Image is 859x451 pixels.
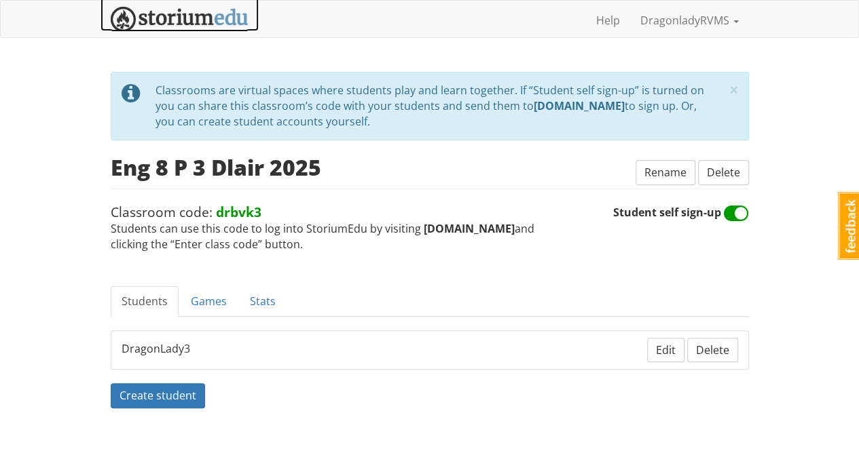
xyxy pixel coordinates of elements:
button: Edit [647,338,684,363]
strong: [DOMAIN_NAME] [424,221,515,236]
span: DragonLady3 [122,341,190,357]
span: Delete [696,342,729,357]
button: Delete [687,338,738,363]
strong: [DOMAIN_NAME] [534,98,625,113]
span: Students can use this code to log into StoriumEdu by visiting and clicking the “Enter class code”... [111,203,613,252]
strong: drbvk3 [216,203,261,221]
button: Rename [636,160,695,185]
h2: Eng 8 P 3 Dlair 2025 [111,155,321,179]
span: Delete [707,165,740,180]
span: Student self sign-up [613,205,749,220]
span: Create student [120,388,196,403]
span: Edit [656,342,676,357]
a: DragonladyRVMS [630,3,749,37]
button: Delete [698,160,749,185]
img: StoriumEDU [111,7,249,32]
a: Games [180,286,238,317]
div: Classrooms are virtual spaces where students play and learn together. If “Student self sign-up” i... [156,83,725,130]
button: Create student [111,383,205,408]
span: Classroom code: [111,203,261,221]
span: Rename [644,165,687,180]
span: × [729,78,739,100]
a: Help [586,3,630,37]
a: Stats [239,286,287,317]
a: Students [111,286,179,317]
